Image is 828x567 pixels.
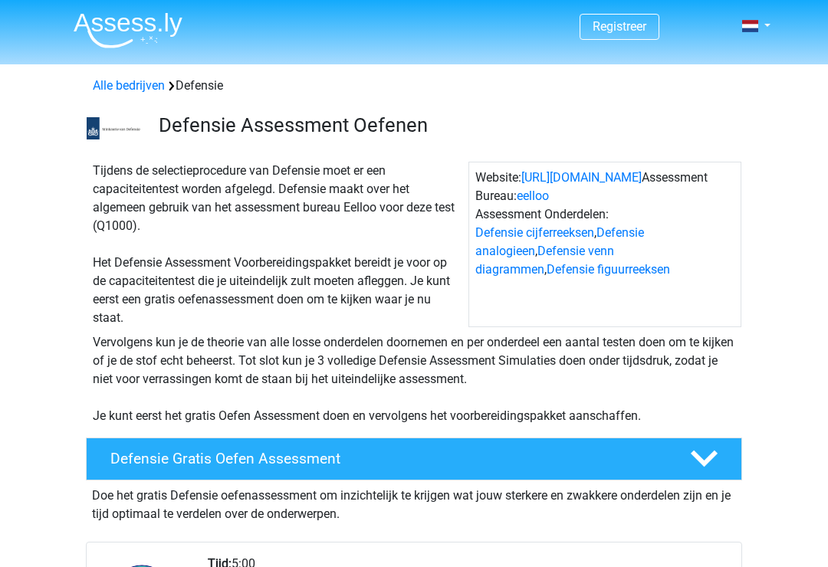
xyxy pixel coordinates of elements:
[593,19,646,34] a: Registreer
[521,170,642,185] a: [URL][DOMAIN_NAME]
[517,188,549,203] a: eelloo
[87,333,741,425] div: Vervolgens kun je de theorie van alle losse onderdelen doornemen en per onderdeel een aantal test...
[93,78,165,93] a: Alle bedrijven
[80,438,748,480] a: Defensie Gratis Oefen Assessment
[468,162,741,327] div: Website: Assessment Bureau: Assessment Onderdelen: , , ,
[475,225,644,258] a: Defensie analogieen
[86,480,742,523] div: Doe het gratis Defensie oefenassessment om inzichtelijk te krijgen wat jouw sterkere en zwakkere ...
[159,113,730,137] h3: Defensie Assessment Oefenen
[87,77,741,95] div: Defensie
[475,244,614,277] a: Defensie venn diagrammen
[110,450,665,467] h4: Defensie Gratis Oefen Assessment
[547,262,670,277] a: Defensie figuurreeksen
[74,12,182,48] img: Assessly
[475,225,594,240] a: Defensie cijferreeksen
[87,162,468,327] div: Tijdens de selectieprocedure van Defensie moet er een capaciteitentest worden afgelegd. Defensie ...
